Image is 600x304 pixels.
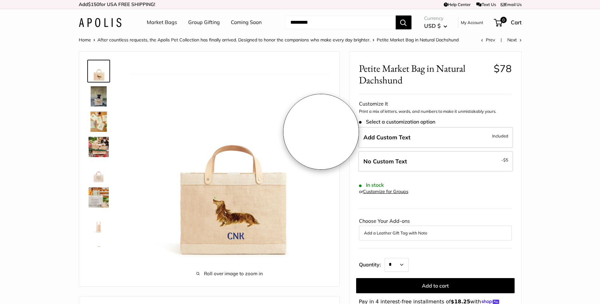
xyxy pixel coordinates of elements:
a: Prev [481,37,495,43]
p: Print a mix of letters, words, and numbers to make it unmistakably yours. [359,108,512,115]
button: USD $ [424,21,447,31]
a: Home [79,37,91,43]
span: Currency [424,14,447,23]
a: Market Bags [147,18,177,27]
span: $5 [503,157,508,162]
a: description_Side view of the Petite Market Bag [87,211,110,234]
nav: Breadcrumb [79,36,459,44]
img: description_Elevated any trip to the market [89,187,109,208]
img: Petite Market Bag in Natural Dachshund [89,61,109,81]
img: Apolis [79,18,121,27]
span: Add Custom Text [363,134,411,141]
a: Petite Market Bag in Natural Dachshund [87,85,110,108]
button: Add to cart [356,278,515,293]
img: Petite Market Bag in Natural Dachshund [89,238,109,258]
a: Petite Market Bag in Natural Dachshund [87,237,110,259]
span: $150 [88,1,99,7]
label: Add Custom Text [358,127,513,148]
a: Email Us [501,2,522,7]
a: description_Elevated any trip to the market [87,186,110,209]
input: Search... [285,15,396,29]
a: Coming Soon [231,18,262,27]
span: In stock [359,182,384,188]
a: Petite Market Bag in Natural Dachshund [87,136,110,158]
a: description_Seal of authenticity printed on the backside of every bag. [87,161,110,184]
span: Petite Market Bag in Natural Dachshund [359,63,489,86]
span: Roll over image to zoom in [130,269,330,278]
a: Next [507,37,522,43]
a: Text Us [476,2,496,7]
span: $78 [494,62,512,75]
img: Petite Market Bag in Natural Dachshund [130,61,330,261]
label: Quantity: [359,256,385,272]
div: Choose Your Add-ons [359,216,512,240]
img: description_Seal of authenticity printed on the backside of every bag. [89,162,109,182]
a: After countless requests, the Apolis Pet Collection has finally arrived. Designed to honor the co... [97,37,370,43]
a: Petite Market Bag in Natural Dachshund [87,60,110,82]
label: Leave Blank [358,151,513,172]
div: Customize It [359,99,512,109]
a: description_The artist's desk in Ventura CA [87,110,110,133]
div: or [359,187,408,196]
a: My Account [461,19,483,26]
img: Petite Market Bag in Natural Dachshund [89,137,109,157]
span: 0 [500,17,506,23]
span: Select a customization option [359,119,435,125]
a: Customize for Groups [363,189,408,194]
span: USD $ [424,22,441,29]
span: Included [492,132,508,140]
span: Cart [511,19,522,26]
button: Add a Leather Gift Tag with Note [364,229,507,237]
span: Petite Market Bag in Natural Dachshund [377,37,459,43]
a: Group Gifting [188,18,220,27]
img: description_Side view of the Petite Market Bag [89,213,109,233]
img: Petite Market Bag in Natural Dachshund [89,86,109,106]
button: Search [396,15,411,29]
span: No Custom Text [363,158,407,165]
span: - [501,156,508,164]
a: Help Center [444,2,471,7]
img: description_The artist's desk in Ventura CA [89,112,109,132]
a: 0 Cart [494,17,522,27]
